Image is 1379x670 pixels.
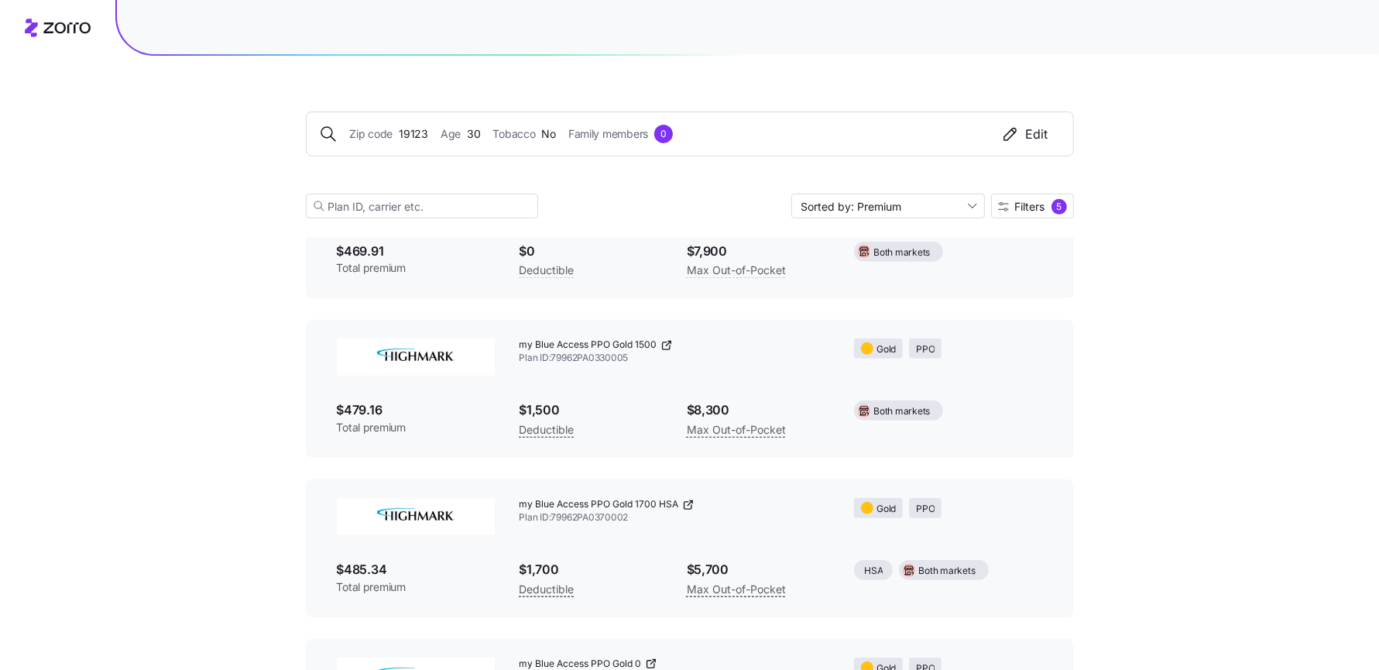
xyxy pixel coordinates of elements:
span: Filters [1015,201,1045,212]
div: 0 [654,125,673,143]
span: $8,300 [687,400,829,420]
button: Filters5 [991,194,1074,218]
span: $0 [520,242,662,261]
span: PPO [916,502,935,517]
input: Plan ID, carrier etc. [306,194,538,218]
span: No [542,125,556,143]
span: Max Out-of-Pocket [687,580,786,599]
span: $5,700 [687,560,829,579]
span: Both markets [873,246,930,260]
span: $7,900 [687,242,829,261]
img: Highmark BlueCross BlueShield [337,498,495,535]
span: Tobacco [493,125,536,143]
span: Gold [876,342,896,357]
span: Plan ID: 79962PA0330005 [520,352,830,365]
span: $485.34 [337,560,495,579]
span: PPO [916,342,935,357]
button: Edit [989,125,1061,143]
span: Plan ID: 79962PA0370002 [520,511,830,524]
span: my Blue Access PPO Gold 1700 HSA [520,498,679,511]
span: Total premium [337,260,495,276]
span: Total premium [337,579,495,595]
span: Max Out-of-Pocket [687,421,786,439]
span: Both markets [873,404,930,419]
span: Deductible [520,421,575,439]
span: Deductible [520,580,575,599]
div: 5 [1051,199,1067,215]
div: Edit [1001,125,1048,143]
span: 30 [467,125,480,143]
span: Age [441,125,461,143]
input: Sort by [791,194,985,218]
span: Total premium [337,420,495,435]
span: Deductible [520,261,575,280]
img: Highmark BlueCross BlueShield [337,338,495,376]
span: $1,500 [520,400,662,420]
span: Family members [568,125,648,143]
span: $469.91 [337,242,495,261]
span: Max Out-of-Pocket [687,261,786,280]
span: Gold [876,502,896,517]
span: HSA [864,564,883,579]
span: 19123 [399,125,428,143]
span: $479.16 [337,400,495,420]
span: Both markets [918,564,975,579]
span: my Blue Access PPO Gold 1500 [520,338,657,352]
span: $1,700 [520,560,662,579]
span: Zip code [350,125,393,143]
